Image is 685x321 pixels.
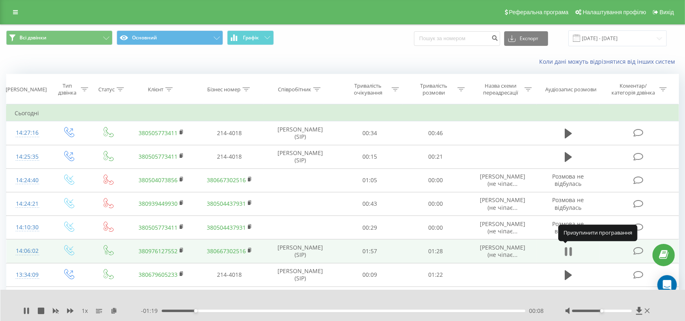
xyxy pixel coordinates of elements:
[480,172,525,187] span: [PERSON_NAME] (не чіпає...
[337,239,403,263] td: 01:57
[194,309,197,312] div: Accessibility label
[15,243,40,259] div: 14:06:02
[264,263,337,287] td: [PERSON_NAME] (SIP)
[15,125,40,141] div: 14:27:16
[195,263,264,287] td: 214-4018
[529,307,544,315] span: 00:08
[141,307,162,315] span: - 01:19
[403,287,468,310] td: 00:00
[337,121,403,145] td: 00:34
[207,176,246,184] a: 380667302516
[403,121,468,145] td: 00:46
[15,172,40,188] div: 14:24:40
[657,275,677,295] div: Open Intercom Messenger
[583,9,646,15] span: Налаштування профілю
[403,168,468,192] td: 00:00
[15,220,40,235] div: 14:10:30
[207,200,246,207] a: 380504437931
[480,196,525,211] span: [PERSON_NAME] (не чіпає...
[6,30,113,45] button: Всі дзвінки
[195,121,264,145] td: 214-4018
[412,82,455,96] div: Тривалість розмови
[139,224,178,231] a: 380505773411
[207,224,246,231] a: 380504437931
[337,216,403,239] td: 00:29
[480,243,525,259] span: [PERSON_NAME] (не чіпає...
[207,86,241,93] div: Бізнес номер
[15,267,40,283] div: 13:34:09
[337,287,403,310] td: 00:41
[148,86,163,93] div: Клієнт
[600,309,604,312] div: Accessibility label
[264,287,337,310] td: [PERSON_NAME] (SIP)
[610,82,657,96] div: Коментар/категорія дзвінка
[545,86,596,93] div: Аудіозапис розмови
[56,82,79,96] div: Тип дзвінка
[403,263,468,287] td: 01:22
[139,153,178,160] a: 380505773411
[117,30,223,45] button: Основний
[15,149,40,165] div: 14:25:35
[553,196,584,211] span: Розмова не відбулась
[553,172,584,187] span: Розмова не відбулась
[139,129,178,137] a: 380505773411
[479,82,522,96] div: Назва схеми переадресації
[553,220,584,235] span: Розмова не відбулась
[139,200,178,207] a: 380939449930
[403,216,468,239] td: 00:00
[195,145,264,168] td: 214-4018
[207,247,246,255] a: 380667302516
[139,176,178,184] a: 380504073856
[480,220,525,235] span: [PERSON_NAME] (не чіпає...
[139,247,178,255] a: 380976127552
[539,58,679,65] a: Коли дані можуть відрізнятися вiд інших систем
[403,192,468,215] td: 00:00
[98,86,115,93] div: Статус
[20,34,46,41] span: Всі дзвінки
[504,31,548,46] button: Експорт
[264,145,337,168] td: [PERSON_NAME] (SIP)
[346,82,390,96] div: Тривалість очікування
[264,239,337,263] td: [PERSON_NAME] (SIP)
[403,239,468,263] td: 01:28
[278,86,311,93] div: Співробітник
[337,168,403,192] td: 01:05
[337,263,403,287] td: 00:09
[264,121,337,145] td: [PERSON_NAME] (SIP)
[7,105,679,121] td: Сьогодні
[139,271,178,278] a: 380679605233
[337,192,403,215] td: 00:43
[243,35,259,41] span: Графік
[15,196,40,212] div: 14:24:21
[414,31,500,46] input: Пошук за номером
[337,145,403,168] td: 00:15
[227,30,274,45] button: Графік
[660,9,674,15] span: Вихід
[82,307,88,315] span: 1 x
[6,86,47,93] div: [PERSON_NAME]
[509,9,569,15] span: Реферальна програма
[558,225,637,241] div: Призупинити програвання
[403,145,468,168] td: 00:21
